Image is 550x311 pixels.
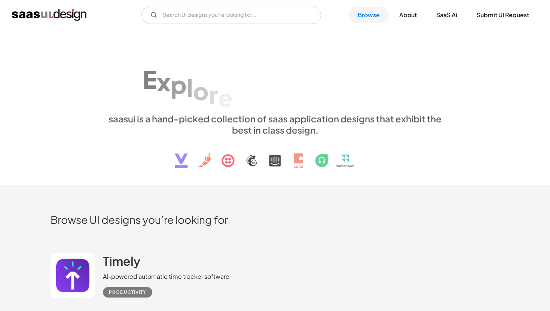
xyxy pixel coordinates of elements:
[171,70,187,99] div: p
[51,213,499,226] h2: Browse UI designs you’re looking for
[141,6,321,24] input: Search UI designs you're looking for...
[162,135,388,174] img: text, icon, saas logo
[12,9,86,21] a: home
[103,272,229,281] div: AI-powered automatic time tracker software
[468,7,538,23] a: Submit UI Request
[103,48,447,106] h1: Explore SaaS UI design patterns & interactions.
[390,7,426,23] a: About
[187,73,193,102] div: l
[209,79,218,108] div: r
[427,7,466,23] a: SaaS Ai
[218,83,233,112] div: e
[109,288,146,297] div: Productivity
[103,253,140,272] a: Timely
[143,65,157,94] div: E
[193,76,209,105] div: o
[103,113,447,135] div: saasui is a hand-picked collection of saas application designs that exhibit the best in class des...
[157,67,171,96] div: x
[349,7,389,23] a: Browse
[103,253,140,268] h2: Timely
[141,6,321,24] form: Email Form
